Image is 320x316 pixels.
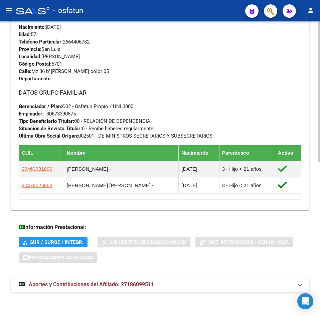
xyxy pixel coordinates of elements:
[19,133,78,139] strong: Ultima Obra Social Origen:
[179,177,219,193] td: [DATE]
[179,145,219,161] th: Nacimiento
[64,145,179,161] th: Nombre
[19,31,36,37] span: 57
[19,17,34,23] span: F
[19,126,153,132] span: 0 - Recibe haberes regularmente
[98,237,190,247] button: Sin Certificado Discapacidad
[219,145,275,161] th: Parentesco
[109,239,186,245] span: Sin Certificado Discapacidad
[19,133,212,139] span: 002501 - DE MINISTROS SECRETARIOS Y SUBSECRETARIOS
[22,166,52,172] span: 20463331899
[19,103,62,109] strong: Gerenciador / Plan:
[19,118,74,124] strong: Tipo Beneficiario Titular:
[29,281,154,288] span: Aportes y Contribuciones del Afiliado: 27186099511
[19,237,88,247] button: SUR / SURGE / INTEGR.
[19,88,301,97] h3: DATOS GRUPO FAMILIAR
[19,46,60,52] span: San Luis
[275,145,301,161] th: Activo
[64,161,179,177] td: [PERSON_NAME] -
[19,17,31,23] strong: Sexo:
[219,177,275,193] td: 3 - Hijo < 21 años
[219,161,275,177] td: 3 - Hijo < 21 años
[19,39,90,45] span: 2664406782
[64,177,179,193] td: [PERSON_NAME] [PERSON_NAME] -
[19,61,62,67] span: 5701
[19,68,31,74] strong: Calle:
[297,293,313,309] div: Open Intercom Messenger
[19,68,109,74] span: Mz 36 b°[PERSON_NAME] color 05
[5,6,13,14] mat-icon: menu
[19,39,63,45] strong: Teléfono Particular:
[19,54,41,60] strong: Localidad:
[30,239,84,245] span: SUR / SURGE / INTEGR.
[19,24,46,30] strong: Nacimiento:
[19,252,97,263] button: Prestaciones Auditadas
[29,255,93,261] span: Prestaciones Auditadas
[19,145,64,161] th: CUIL
[22,182,52,188] span: 20479026603
[19,24,61,30] span: [DATE]
[19,111,44,117] strong: Empleador:
[19,46,41,52] strong: Provincia:
[208,239,289,245] span: Not. Internacion / Censo Hosp.
[19,103,133,109] span: O02 - Osfatun Propio / UNI 3000
[19,223,301,232] h3: Información Prestacional:
[53,3,83,18] span: - osfatun
[19,118,150,124] span: 00 - RELACION DE DEPENDENCIA
[19,61,51,67] strong: Código Postal:
[307,6,315,14] mat-icon: person
[46,110,76,117] div: 30673390575
[11,276,309,293] mat-expansion-panel-header: Aportes y Contribuciones del Afiliado: 27186099511
[179,161,219,177] td: [DATE]
[19,31,31,37] strong: Edad:
[19,126,82,132] strong: Situacion de Revista Titular:
[19,54,80,60] span: [PERSON_NAME]
[195,237,293,247] button: Not. Internacion / Censo Hosp.
[19,76,52,82] strong: Departamento:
